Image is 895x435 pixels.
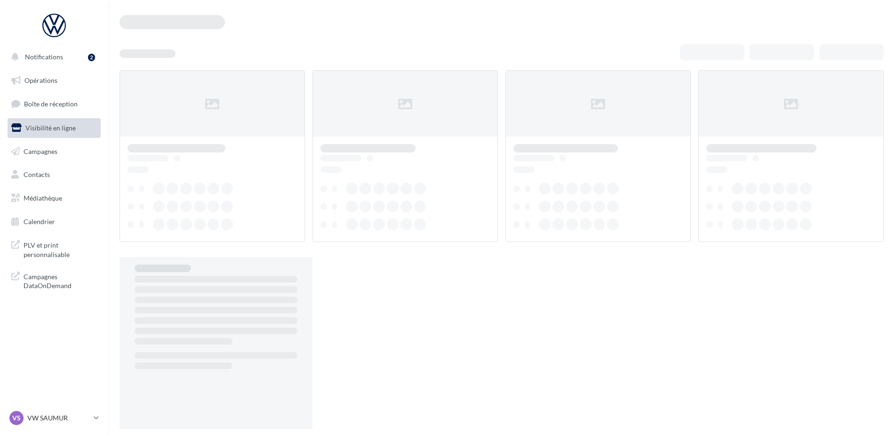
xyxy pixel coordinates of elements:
[6,188,103,208] a: Médiathèque
[6,165,103,185] a: Contacts
[6,212,103,232] a: Calendrier
[6,47,99,67] button: Notifications 2
[25,53,63,61] span: Notifications
[24,170,50,178] span: Contacts
[27,413,90,423] p: VW SAUMUR
[6,94,103,114] a: Boîte de réception
[88,54,95,61] div: 2
[24,147,57,155] span: Campagnes
[8,409,101,427] a: VS VW SAUMUR
[6,118,103,138] a: Visibilité en ligne
[24,270,97,290] span: Campagnes DataOnDemand
[6,142,103,161] a: Campagnes
[25,124,76,132] span: Visibilité en ligne
[24,76,57,84] span: Opérations
[6,266,103,294] a: Campagnes DataOnDemand
[24,217,55,226] span: Calendrier
[24,239,97,259] span: PLV et print personnalisable
[24,100,78,108] span: Boîte de réception
[6,235,103,263] a: PLV et print personnalisable
[24,194,62,202] span: Médiathèque
[6,71,103,90] a: Opérations
[12,413,21,423] span: VS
